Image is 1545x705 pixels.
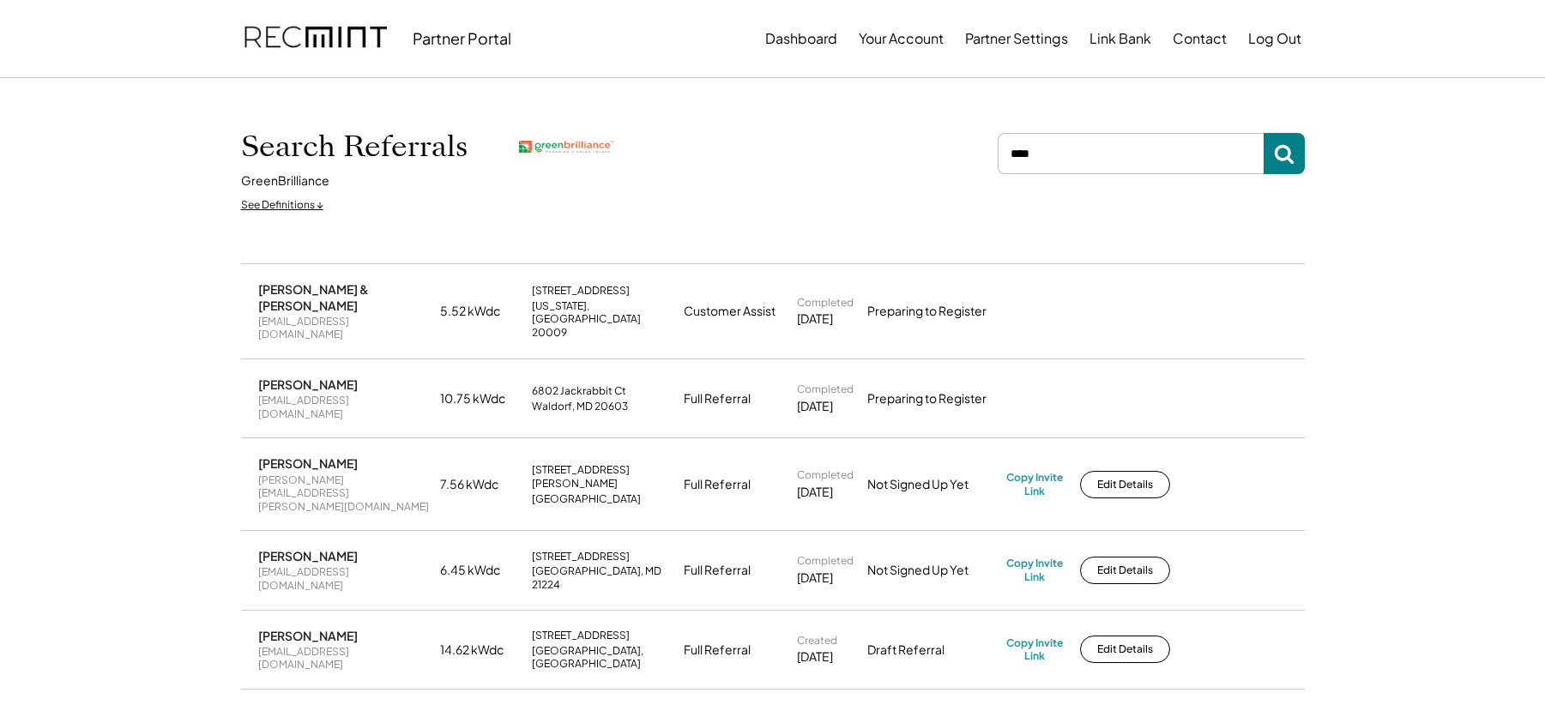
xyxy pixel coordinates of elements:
[797,648,833,666] div: [DATE]
[258,645,430,672] div: [EMAIL_ADDRESS][DOMAIN_NAME]
[258,281,430,312] div: [PERSON_NAME] & [PERSON_NAME]
[413,28,511,48] div: Partner Portal
[797,310,833,328] div: [DATE]
[965,21,1068,56] button: Partner Settings
[867,390,996,407] div: Preparing to Register
[241,172,329,190] div: GreenBrilliance
[859,21,944,56] button: Your Account
[532,384,626,398] div: 6802 Jackrabbit Ct
[258,394,430,420] div: [EMAIL_ADDRESS][DOMAIN_NAME]
[797,554,854,568] div: Completed
[1089,21,1151,56] button: Link Bank
[532,463,673,490] div: [STREET_ADDRESS][PERSON_NAME]
[440,642,522,659] div: 14.62 kWdc
[532,284,630,298] div: [STREET_ADDRESS]
[867,303,996,320] div: Preparing to Register
[532,550,630,563] div: [STREET_ADDRESS]
[1080,636,1170,663] button: Edit Details
[867,642,996,659] div: Draft Referral
[440,303,522,320] div: 5.52 kWdc
[532,299,673,340] div: [US_STATE], [GEOGRAPHIC_DATA] 20009
[258,565,430,592] div: [EMAIL_ADDRESS][DOMAIN_NAME]
[684,303,776,320] div: Customer Assist
[519,141,613,154] img: greenbrilliance.png
[440,562,522,579] div: 6.45 kWdc
[684,642,751,659] div: Full Referral
[241,198,323,213] div: See Definitions ↓
[258,628,358,643] div: [PERSON_NAME]
[867,562,996,579] div: Not Signed Up Yet
[258,473,430,514] div: [PERSON_NAME][EMAIL_ADDRESS][PERSON_NAME][DOMAIN_NAME]
[765,21,837,56] button: Dashboard
[440,476,522,493] div: 7.56 kWdc
[1006,471,1063,497] div: Copy Invite Link
[532,629,630,642] div: [STREET_ADDRESS]
[258,548,358,563] div: [PERSON_NAME]
[532,492,641,506] div: [GEOGRAPHIC_DATA]
[867,476,996,493] div: Not Signed Up Yet
[797,569,833,587] div: [DATE]
[1080,471,1170,498] button: Edit Details
[1006,636,1063,663] div: Copy Invite Link
[797,484,833,501] div: [DATE]
[797,398,833,415] div: [DATE]
[684,390,751,407] div: Full Referral
[1006,557,1063,583] div: Copy Invite Link
[1173,21,1227,56] button: Contact
[532,564,673,591] div: [GEOGRAPHIC_DATA], MD 21224
[258,315,430,341] div: [EMAIL_ADDRESS][DOMAIN_NAME]
[797,634,837,648] div: Created
[532,644,673,671] div: [GEOGRAPHIC_DATA], [GEOGRAPHIC_DATA]
[684,476,751,493] div: Full Referral
[440,390,522,407] div: 10.75 kWdc
[797,383,854,396] div: Completed
[684,562,751,579] div: Full Referral
[258,377,358,392] div: [PERSON_NAME]
[1248,21,1301,56] button: Log Out
[1080,557,1170,584] button: Edit Details
[532,400,628,413] div: Waldorf, MD 20603
[244,9,387,68] img: recmint-logotype%403x.png
[241,129,468,165] h1: Search Referrals
[258,455,358,471] div: [PERSON_NAME]
[797,468,854,482] div: Completed
[797,296,854,310] div: Completed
